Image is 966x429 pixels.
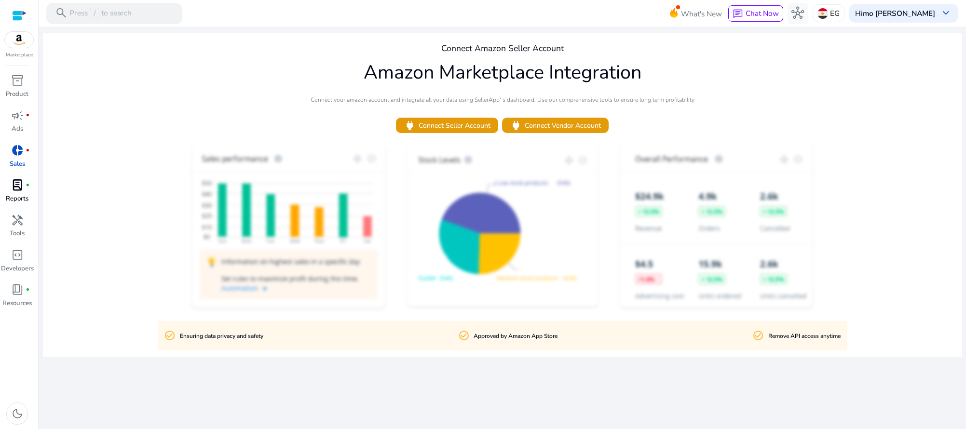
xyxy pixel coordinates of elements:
[10,229,25,239] p: Tools
[11,283,24,296] span: book_4
[6,90,28,99] p: Product
[6,52,33,59] p: Marketplace
[180,332,263,341] p: Ensuring data privacy and safety
[26,183,30,188] span: fiber_manual_record
[5,32,34,48] img: amazon.svg
[11,74,24,87] span: inventory_2
[11,144,24,157] span: donut_small
[863,8,935,18] b: mo [PERSON_NAME]
[26,113,30,118] span: fiber_manual_record
[12,124,23,134] p: Ads
[733,9,743,19] span: chat
[11,109,24,122] span: campaign
[69,8,132,19] p: Press to search
[364,61,641,84] h1: Amazon Marketplace Integration
[746,8,779,18] span: Chat Now
[681,5,722,22] span: What's New
[6,194,28,204] p: Reports
[11,179,24,191] span: lab_profile
[458,330,470,341] mat-icon: check_circle_outline
[311,95,694,104] p: Connect your amazon account and integrate all your data using SellerApp' s dashboard. Use our com...
[26,288,30,292] span: fiber_manual_record
[939,7,952,19] span: keyboard_arrow_down
[752,330,764,341] mat-icon: check_circle_outline
[788,3,809,24] button: hub
[502,118,608,133] button: powerConnect Vendor Account
[830,5,840,22] p: EG
[817,8,828,19] img: eg.svg
[26,148,30,153] span: fiber_manual_record
[728,5,783,22] button: chatChat Now
[396,118,498,133] button: powerConnect Seller Account
[768,332,841,341] p: Remove API access anytime
[11,214,24,227] span: handyman
[441,43,564,54] h4: Connect Amazon Seller Account
[510,120,600,132] span: Connect Vendor Account
[11,407,24,420] span: dark_mode
[855,10,935,17] p: Hi
[10,160,25,169] p: Sales
[791,7,804,19] span: hub
[404,120,416,132] span: power
[404,120,490,132] span: Connect Seller Account
[55,7,68,19] span: search
[2,299,32,308] p: Resources
[1,264,34,274] p: Developers
[510,120,522,132] span: power
[11,249,24,261] span: code_blocks
[164,330,176,341] mat-icon: check_circle_outline
[90,8,99,19] span: /
[474,332,558,341] p: Approved by Amazon App Store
